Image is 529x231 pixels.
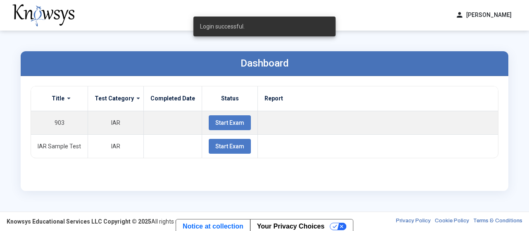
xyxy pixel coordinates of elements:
a: Terms & Conditions [473,217,522,226]
span: Login successful. [200,22,245,31]
img: knowsys-logo.png [12,4,74,26]
a: Privacy Policy [396,217,431,226]
button: Start Exam [209,139,251,154]
td: IAR Sample Test [31,134,88,158]
span: Start Exam [215,143,244,150]
label: Dashboard [241,57,289,69]
div: All rights reserved. [7,217,200,226]
label: Completed Date [150,95,195,102]
th: Report [258,86,498,111]
td: IAR [88,111,144,134]
button: Start Exam [209,115,251,130]
span: Start Exam [215,119,244,126]
label: Test Category [95,95,134,102]
span: person [455,11,464,19]
td: IAR [88,134,144,158]
button: person[PERSON_NAME] [450,8,517,22]
td: 903 [31,111,88,134]
th: Status [202,86,258,111]
strong: Knowsys Educational Services LLC Copyright © 2025 [7,218,151,225]
a: Cookie Policy [435,217,469,226]
label: Title [52,95,64,102]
